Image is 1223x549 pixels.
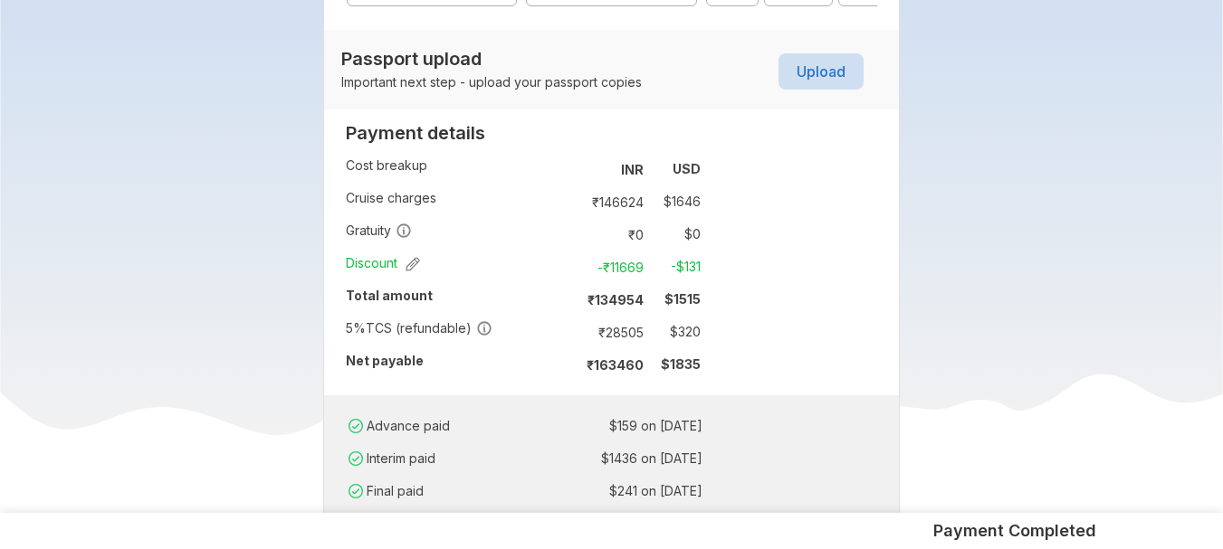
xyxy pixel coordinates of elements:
td: : [530,475,537,507]
td: : [567,185,575,218]
strong: $ 1835 [661,356,701,372]
strong: ₹ 134954 [588,292,644,308]
td: $ 241 on [DATE] [537,478,702,504]
strong: ₹ 163460 [587,357,644,373]
h2: Payment details [346,122,701,144]
td: -$ 131 [651,254,701,279]
strong: Total amount [346,288,433,303]
button: Upload [779,53,864,90]
strong: USD [673,161,701,176]
td: Interim paid [345,442,530,475]
td: : [530,410,537,442]
td: : [567,218,575,251]
h5: Payment Completed [933,520,1096,542]
td: : [567,348,575,381]
td: Cruise charges [346,185,567,218]
div: 5 % [346,319,366,337]
td: $ 1646 [651,189,701,214]
td: : [567,153,575,185]
td: : [567,283,575,316]
p: All payments completed. Thank you! [339,511,885,529]
td: Cost breakup [346,153,567,185]
td: : [567,251,575,283]
td: ₹ 28505 [575,319,651,345]
span: Discount [346,254,420,272]
td: $ 159 on [DATE] [537,413,702,439]
td: ₹ 0 [575,222,651,247]
td: Advance paid [345,410,530,442]
p: Important next step - upload your passport copies [341,73,642,91]
td: $ 1436 on [DATE] [537,446,702,471]
td: Final paid [345,475,530,507]
span: Gratuity [346,222,412,240]
td: : [567,316,575,348]
span: TCS (refundable) [346,319,492,337]
td: : [530,442,537,475]
strong: $ 1515 [664,291,701,307]
td: ₹ 146624 [575,189,651,214]
h2: Passport upload [341,48,642,70]
td: $ 0 [651,222,701,247]
td: $ 320 [651,319,701,345]
strong: INR [621,162,644,177]
td: -₹ 11669 [575,254,651,279]
strong: Net payable [346,353,424,368]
